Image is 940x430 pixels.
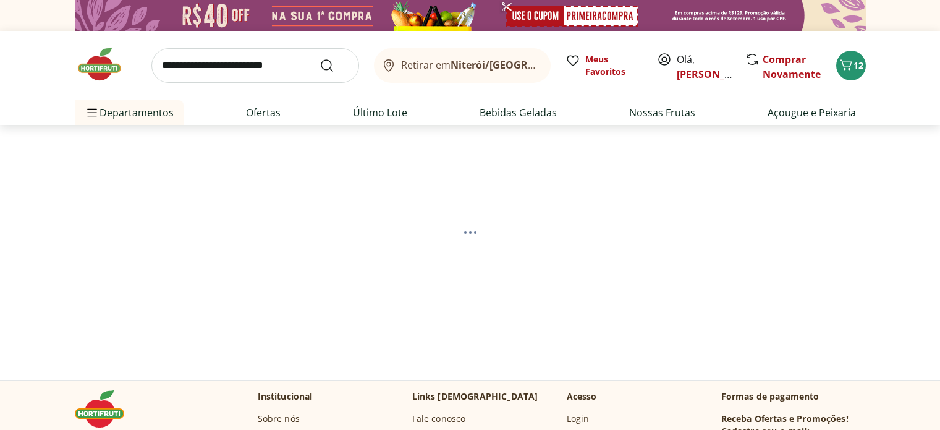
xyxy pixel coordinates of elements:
span: Retirar em [401,59,538,71]
a: Meus Favoritos [565,53,642,78]
p: Institucional [258,390,313,403]
p: Links [DEMOGRAPHIC_DATA] [412,390,538,403]
a: Nossas Frutas [629,105,695,120]
a: Login [567,413,590,425]
a: Sobre nós [258,413,300,425]
a: Açougue e Peixaria [768,105,856,120]
p: Acesso [567,390,597,403]
button: Carrinho [836,51,866,80]
span: Olá, [677,52,732,82]
a: Bebidas Geladas [480,105,557,120]
a: Comprar Novamente [763,53,821,81]
h3: Receba Ofertas e Promoções! [721,413,849,425]
input: search [151,48,359,83]
a: Fale conosco [412,413,466,425]
span: 12 [853,59,863,71]
span: Departamentos [85,98,174,127]
p: Formas de pagamento [721,390,866,403]
button: Submit Search [320,58,349,73]
button: Retirar emNiterói/[GEOGRAPHIC_DATA] [374,48,551,83]
span: Meus Favoritos [585,53,642,78]
img: Hortifruti [75,46,137,83]
a: [PERSON_NAME] [677,67,757,81]
b: Niterói/[GEOGRAPHIC_DATA] [451,58,591,72]
a: Ofertas [246,105,281,120]
button: Menu [85,98,100,127]
img: Hortifruti [75,390,137,428]
a: Último Lote [353,105,407,120]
